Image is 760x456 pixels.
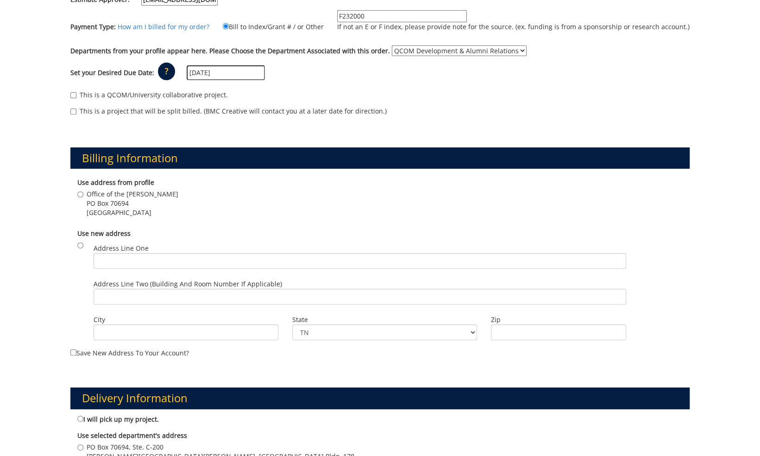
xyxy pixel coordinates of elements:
[94,315,278,324] label: City
[187,65,265,80] input: MM/DD/YYYY
[94,244,626,269] label: Address Line One
[77,178,154,187] b: Use address from profile
[337,10,467,22] input: If not an E or F index, please provide note for the source. (ex. funding is from a sponsorship or...
[211,21,324,32] label: Bill to Index/Grant # / or Other
[77,431,187,440] b: Use selected department's address
[70,387,690,409] h3: Delivery Information
[94,324,278,340] input: City
[70,108,76,114] input: This is a project that will be split billed. (BMC Creative will contact you at a later date for d...
[491,315,626,324] label: Zip
[118,22,209,31] a: How am I billed for my order?
[70,349,76,355] input: Save new address to your account?
[70,22,116,32] label: Payment Type:
[87,208,178,217] span: [GEOGRAPHIC_DATA]
[70,46,390,56] label: Departments from your profile appear here. Please Choose the Department Associated with this order.
[292,315,477,324] label: State
[77,229,131,238] b: Use new address
[158,63,175,80] p: ?
[77,414,159,424] label: I will pick up my project.
[70,90,228,100] label: This is a QCOM/University collaborative project.
[70,147,690,169] h3: Billing Information
[87,190,178,199] span: Office of the [PERSON_NAME]
[70,92,76,98] input: This is a QCOM/University collaborative project.
[77,444,83,450] input: PO Box 70694, Ste. C-200 [PERSON_NAME][GEOGRAPHIC_DATA][PERSON_NAME], [GEOGRAPHIC_DATA] Bldg. 178...
[223,23,229,29] input: Bill to Index/Grant # / or Other
[94,253,626,269] input: Address Line One
[77,191,83,197] input: Office of the [PERSON_NAME] PO Box 70694 [GEOGRAPHIC_DATA]
[491,324,626,340] input: Zip
[94,289,626,304] input: Address Line Two (Building and Room Number if applicable)
[87,199,178,208] span: PO Box 70694
[70,68,154,77] label: Set your Desired Due Date:
[87,443,354,452] span: PO Box 70694, Ste. C-200
[77,416,83,422] input: I will pick up my project.
[94,279,626,304] label: Address Line Two (Building and Room Number if applicable)
[70,107,387,116] label: This is a project that will be split billed. (BMC Creative will contact you at a later date for d...
[337,22,690,32] p: If not an E or F index, please provide note for the source. (ex. funding is from a sponsorship or...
